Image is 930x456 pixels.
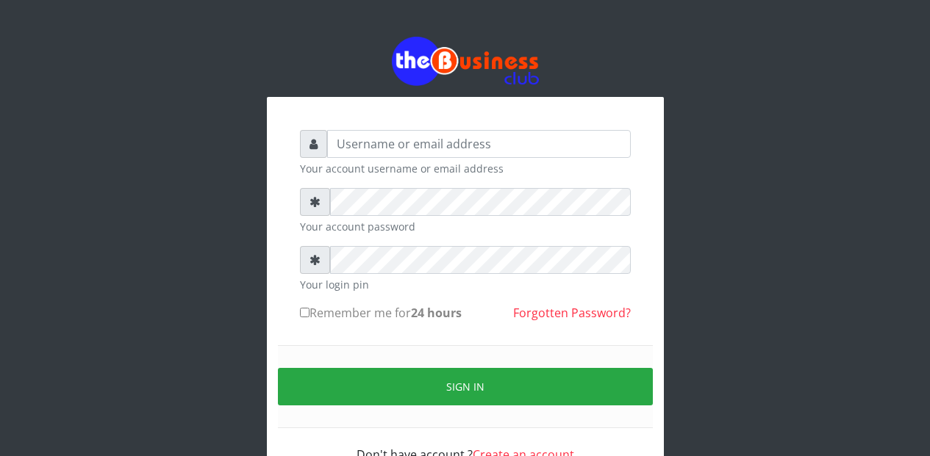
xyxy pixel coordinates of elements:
label: Remember me for [300,304,462,322]
small: Your login pin [300,277,631,292]
button: Sign in [278,368,653,405]
b: 24 hours [411,305,462,321]
input: Username or email address [327,130,631,158]
small: Your account username or email address [300,161,631,176]
small: Your account password [300,219,631,234]
input: Remember me for24 hours [300,308,310,317]
a: Forgotten Password? [513,305,631,321]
